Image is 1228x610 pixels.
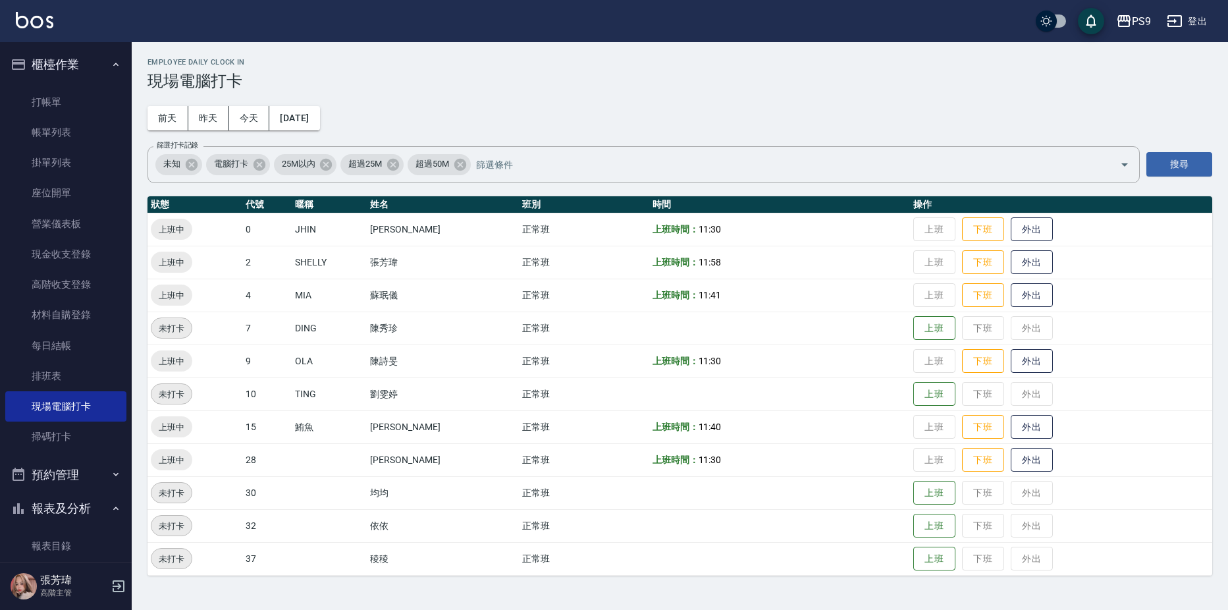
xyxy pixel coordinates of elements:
td: 張芳瑋 [367,246,518,279]
td: 10 [242,377,292,410]
button: 外出 [1011,250,1053,275]
th: 狀態 [147,196,242,213]
a: 營業儀表板 [5,209,126,239]
span: 11:41 [699,290,722,300]
span: 上班中 [151,354,192,368]
button: 櫃檯作業 [5,47,126,82]
button: 報表及分析 [5,491,126,526]
span: 未打卡 [151,387,192,401]
button: 下班 [962,217,1004,242]
button: 外出 [1011,283,1053,308]
td: 正常班 [519,377,649,410]
span: 上班中 [151,289,192,302]
a: 排班表 [5,361,126,391]
td: JHIN [292,213,367,246]
td: DING [292,312,367,345]
span: 上班中 [151,453,192,467]
td: 4 [242,279,292,312]
span: 超過25M [340,157,390,171]
td: 正常班 [519,443,649,476]
button: 上班 [913,382,955,406]
span: 11:58 [699,257,722,267]
input: 篩選條件 [473,153,1097,176]
button: 預約管理 [5,458,126,492]
button: 上班 [913,316,955,341]
td: 陳秀珍 [367,312,518,345]
td: 鮪魚 [292,410,367,443]
div: 25M以內 [274,154,337,175]
button: 外出 [1011,217,1053,242]
th: 班別 [519,196,649,213]
td: 正常班 [519,542,649,575]
a: 消費分析儀表板 [5,561,126,592]
td: 37 [242,542,292,575]
a: 現金收支登錄 [5,239,126,269]
h2: Employee Daily Clock In [147,58,1212,67]
span: 上班中 [151,256,192,269]
button: 外出 [1011,349,1053,374]
span: 超過50M [408,157,457,171]
button: 外出 [1011,415,1053,439]
b: 上班時間： [653,257,699,267]
button: 下班 [962,415,1004,439]
th: 時間 [649,196,910,213]
td: [PERSON_NAME] [367,410,518,443]
a: 掃碼打卡 [5,422,126,452]
a: 掛單列表 [5,148,126,178]
td: 均均 [367,476,518,509]
button: 前天 [147,106,188,130]
th: 操作 [910,196,1212,213]
a: 打帳單 [5,87,126,117]
td: 28 [242,443,292,476]
a: 現場電腦打卡 [5,391,126,422]
button: 下班 [962,283,1004,308]
a: 報表目錄 [5,531,126,561]
td: 正常班 [519,213,649,246]
td: 2 [242,246,292,279]
span: 25M以內 [274,157,323,171]
span: 11:30 [699,455,722,465]
img: Logo [16,12,53,28]
span: 電腦打卡 [206,157,256,171]
a: 高階收支登錄 [5,269,126,300]
button: Open [1114,154,1135,175]
button: 下班 [962,349,1004,374]
button: save [1078,8,1104,34]
span: 未打卡 [151,486,192,500]
div: 未知 [155,154,202,175]
div: 超過50M [408,154,471,175]
button: 上班 [913,514,955,538]
td: 32 [242,509,292,542]
button: PS9 [1111,8,1156,35]
a: 帳單列表 [5,117,126,148]
b: 上班時間： [653,290,699,300]
div: 超過25M [340,154,404,175]
td: 15 [242,410,292,443]
button: 今天 [229,106,270,130]
td: 7 [242,312,292,345]
button: 上班 [913,547,955,571]
span: 11:30 [699,356,722,366]
button: 上班 [913,481,955,505]
td: 蘇珉儀 [367,279,518,312]
td: 稜稜 [367,542,518,575]
label: 篩選打卡記錄 [157,140,198,150]
td: 陳詩旻 [367,345,518,377]
span: 上班中 [151,223,192,236]
td: 正常班 [519,279,649,312]
div: PS9 [1132,13,1151,30]
span: 11:40 [699,422,722,432]
td: 正常班 [519,246,649,279]
th: 暱稱 [292,196,367,213]
th: 姓名 [367,196,518,213]
b: 上班時間： [653,455,699,465]
td: 正常班 [519,312,649,345]
th: 代號 [242,196,292,213]
span: 上班中 [151,420,192,434]
td: OLA [292,345,367,377]
button: 昨天 [188,106,229,130]
button: 搜尋 [1146,152,1212,177]
h5: 張芳瑋 [40,574,107,587]
span: 未打卡 [151,321,192,335]
span: 未打卡 [151,552,192,566]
